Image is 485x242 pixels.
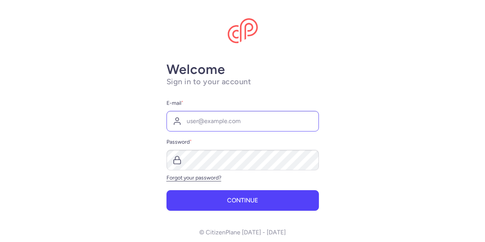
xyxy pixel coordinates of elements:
[166,111,319,131] input: user@example.com
[166,77,319,87] h1: Sign in to your account
[166,138,319,147] label: Password
[166,99,319,108] label: E-mail
[166,61,225,77] strong: Welcome
[227,197,258,204] span: Continue
[166,190,319,211] button: Continue
[166,175,221,181] a: Forgot your password?
[227,18,258,43] img: CitizenPlane logo
[199,229,286,236] p: © CitizenPlane [DATE] - [DATE]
